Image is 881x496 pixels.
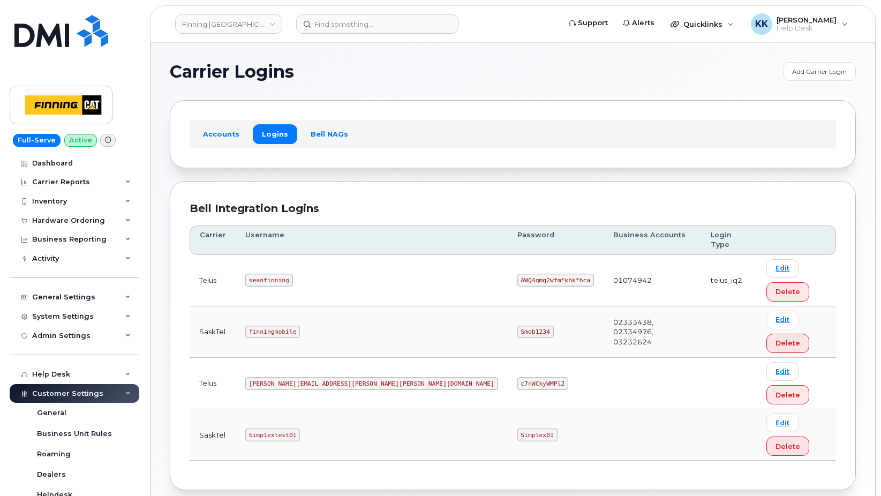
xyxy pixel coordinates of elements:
[775,441,800,452] span: Delete
[194,124,249,144] a: Accounts
[775,338,800,348] span: Delete
[604,226,701,255] th: Business Accounts
[766,414,799,432] a: Edit
[766,311,799,329] a: Edit
[517,326,554,339] code: Smob1234
[236,226,508,255] th: Username
[245,326,300,339] code: finningmobile
[766,334,809,353] button: Delete
[766,259,799,278] a: Edit
[775,390,800,400] span: Delete
[766,437,809,456] button: Delete
[783,62,856,81] a: Add Carrier Login
[766,282,809,302] button: Delete
[701,226,757,255] th: Login Type
[170,64,294,80] span: Carrier Logins
[190,226,236,255] th: Carrier
[245,377,498,390] code: [PERSON_NAME][EMAIL_ADDRESS][PERSON_NAME][PERSON_NAME][DOMAIN_NAME]
[190,306,236,358] td: SaskTel
[604,255,701,306] td: 01074942
[701,255,757,306] td: telus_iq2
[775,287,800,297] span: Delete
[253,124,297,144] a: Logins
[190,358,236,409] td: Telus
[508,226,604,255] th: Password
[604,306,701,358] td: 02333438, 02334976, 03232624
[190,409,236,461] td: SaskTel
[517,274,594,287] code: AWQ4qmg2wfm*khk*hca
[302,124,357,144] a: Bell NAGs
[766,362,799,381] a: Edit
[517,377,568,390] code: c7nWCkyWMPl2
[517,429,558,441] code: Simplex01
[190,255,236,306] td: Telus
[245,274,293,287] code: seanfinning
[190,201,836,216] div: Bell Integration Logins
[245,429,300,441] code: Simplextest01
[766,385,809,404] button: Delete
